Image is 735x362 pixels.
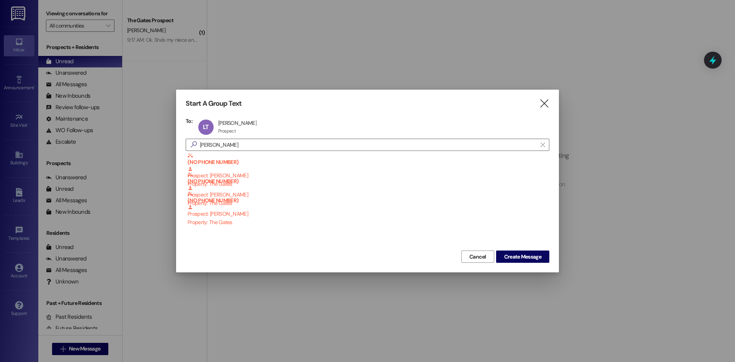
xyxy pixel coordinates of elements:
[186,172,549,191] div: (NO PHONE NUMBER) Prospect: [PERSON_NAME]Property: The Gates
[496,251,549,263] button: Create Message
[188,141,200,149] i: 
[188,191,549,204] b: (NO PHONE NUMBER)
[200,139,537,150] input: Search for any contact or apartment
[504,253,541,261] span: Create Message
[461,251,494,263] button: Cancel
[188,153,549,188] div: Prospect: [PERSON_NAME]
[539,100,549,108] i: 
[188,172,549,185] b: (NO PHONE NUMBER)
[469,253,486,261] span: Cancel
[218,120,256,126] div: [PERSON_NAME]
[188,191,549,226] div: Prospect: [PERSON_NAME]
[186,191,549,210] div: (NO PHONE NUMBER) Prospect: [PERSON_NAME]Property: The Gates
[186,118,193,124] h3: To:
[186,99,242,108] h3: Start A Group Text
[541,142,545,148] i: 
[186,153,549,172] div: (NO PHONE NUMBER) Prospect: [PERSON_NAME]Property: The Gates
[188,153,549,165] b: (NO PHONE NUMBER)
[218,128,236,134] div: Prospect
[188,218,549,226] div: Property: The Gates
[203,123,209,131] span: LT
[188,172,549,207] div: Prospect: [PERSON_NAME]
[537,139,549,151] button: Clear text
